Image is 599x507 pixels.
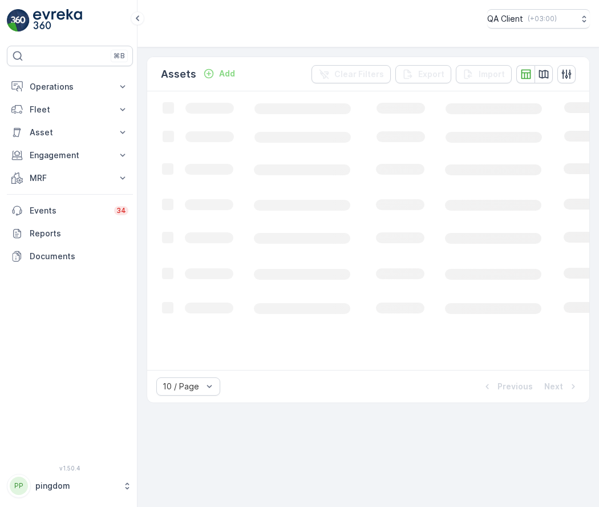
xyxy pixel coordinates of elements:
[7,245,133,268] a: Documents
[10,477,28,495] div: PP
[7,167,133,190] button: MRF
[528,14,557,23] p: ( +03:00 )
[418,69,444,80] p: Export
[30,150,110,161] p: Engagement
[161,66,196,82] p: Assets
[30,172,110,184] p: MRF
[7,222,133,245] a: Reports
[33,9,82,32] img: logo_light-DOdMpM7g.png
[7,199,133,222] a: Events34
[487,13,523,25] p: QA Client
[114,51,125,61] p: ⌘B
[116,206,126,215] p: 34
[7,75,133,98] button: Operations
[334,69,384,80] p: Clear Filters
[35,480,117,492] p: pingdom
[7,98,133,121] button: Fleet
[30,81,110,92] p: Operations
[7,474,133,498] button: PPpingdom
[543,380,580,393] button: Next
[395,65,451,83] button: Export
[30,205,107,216] p: Events
[479,69,505,80] p: Import
[544,381,563,392] p: Next
[456,65,512,83] button: Import
[311,65,391,83] button: Clear Filters
[7,144,133,167] button: Engagement
[7,9,30,32] img: logo
[480,380,534,393] button: Previous
[497,381,533,392] p: Previous
[199,67,240,81] button: Add
[30,251,128,262] p: Documents
[7,121,133,144] button: Asset
[30,228,128,239] p: Reports
[219,68,235,79] p: Add
[487,9,590,29] button: QA Client(+03:00)
[7,465,133,472] span: v 1.50.4
[30,104,110,115] p: Fleet
[30,127,110,138] p: Asset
